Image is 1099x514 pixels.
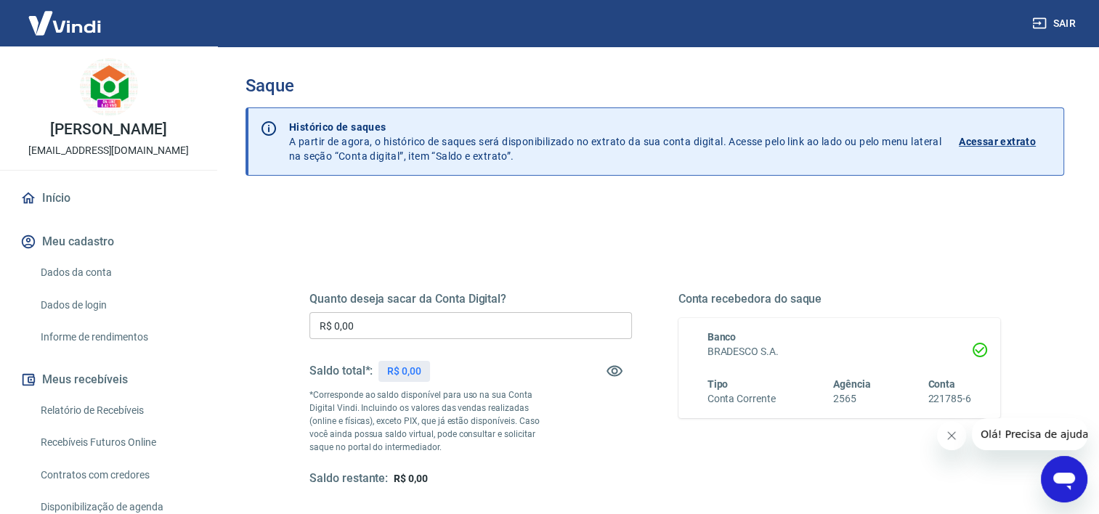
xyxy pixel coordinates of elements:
[309,364,373,378] h5: Saldo total*:
[17,182,200,214] a: Início
[35,396,200,425] a: Relatório de Recebíveis
[246,76,1064,96] h3: Saque
[309,471,388,486] h5: Saldo restante:
[289,120,941,163] p: A partir de agora, o histórico de saques será disponibilizado no extrato da sua conta digital. Ac...
[1041,456,1087,502] iframe: Botão para abrir a janela de mensagens
[387,364,421,379] p: R$ 0,00
[707,331,737,343] span: Banco
[309,292,632,306] h5: Quanto deseja sacar da Conta Digital?
[28,143,189,158] p: [EMAIL_ADDRESS][DOMAIN_NAME]
[833,391,871,407] h6: 2565
[17,226,200,258] button: Meu cadastro
[35,460,200,490] a: Contratos com credores
[928,391,971,407] h6: 221785-6
[394,473,428,484] span: R$ 0,00
[289,120,941,134] p: Histórico de saques
[17,1,112,45] img: Vindi
[959,134,1036,149] p: Acessar extrato
[959,120,1052,163] a: Acessar extrato
[309,388,551,454] p: *Corresponde ao saldo disponível para uso na sua Conta Digital Vindi. Incluindo os valores das ve...
[707,391,776,407] h6: Conta Corrente
[50,122,166,137] p: [PERSON_NAME]
[1029,10,1082,37] button: Sair
[80,58,138,116] img: 36a2ff47-dcd7-4dc0-a556-1f4d20a2c1eb.jpeg
[9,10,122,22] span: Olá! Precisa de ajuda?
[937,421,966,450] iframe: Fechar mensagem
[833,378,871,390] span: Agência
[972,418,1087,450] iframe: Mensagem da empresa
[17,364,200,396] button: Meus recebíveis
[35,428,200,457] a: Recebíveis Futuros Online
[35,290,200,320] a: Dados de login
[707,378,729,390] span: Tipo
[35,258,200,287] a: Dados da conta
[928,378,955,390] span: Conta
[35,322,200,352] a: Informe de rendimentos
[707,344,972,359] h6: BRADESCO S.A.
[678,292,1001,306] h5: Conta recebedora do saque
